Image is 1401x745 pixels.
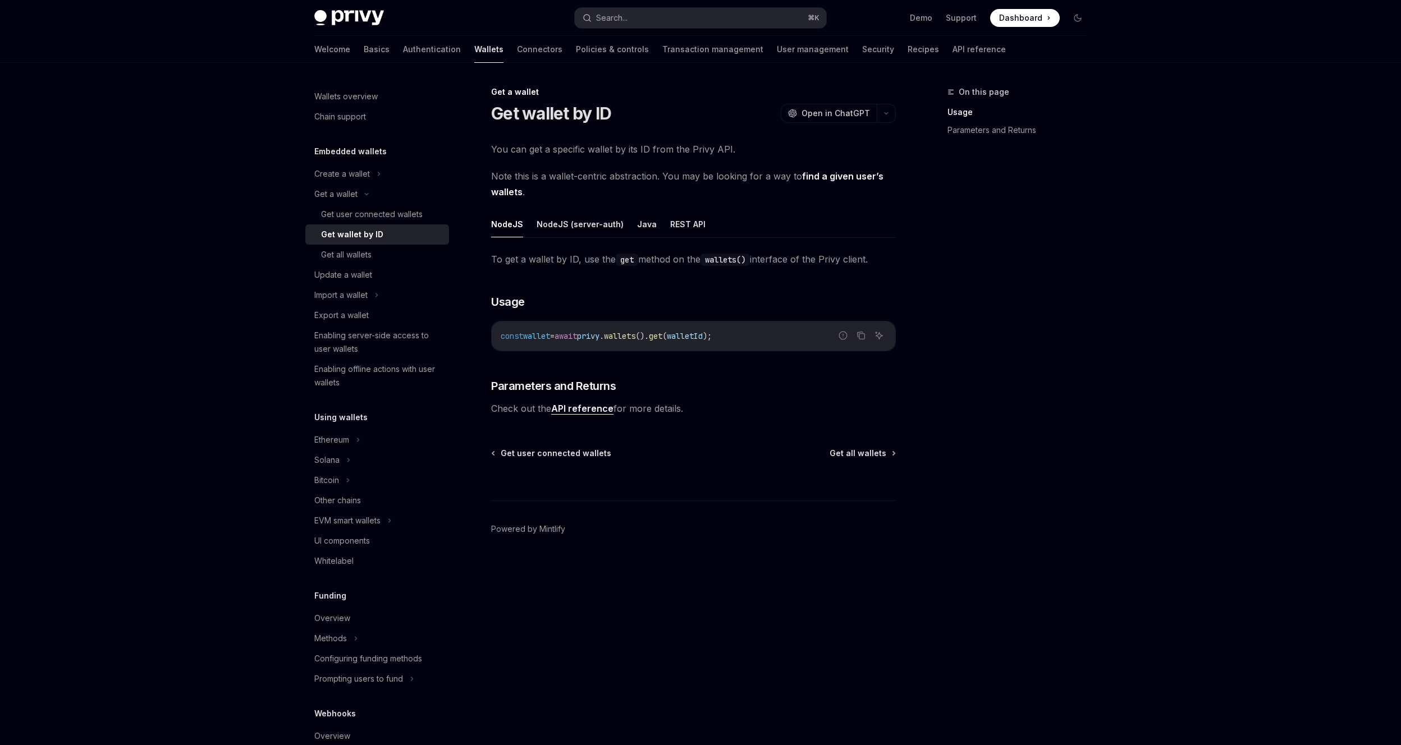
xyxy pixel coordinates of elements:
[305,305,449,325] a: Export a wallet
[662,331,667,341] span: (
[537,211,624,237] button: NodeJS (server-auth)
[576,36,649,63] a: Policies & controls
[314,36,350,63] a: Welcome
[491,211,523,237] button: NodeJS
[990,9,1060,27] a: Dashboard
[596,11,628,25] div: Search...
[635,331,649,341] span: ().
[314,494,361,507] div: Other chains
[802,108,870,119] span: Open in ChatGPT
[946,12,977,24] a: Support
[1069,9,1087,27] button: Toggle dark mode
[314,167,370,181] div: Create a wallet
[953,36,1006,63] a: API reference
[314,729,350,743] div: Overview
[910,12,932,24] a: Demo
[305,490,449,511] a: Other chains
[491,86,896,98] div: Get a wallet
[703,331,712,341] span: );
[305,107,449,127] a: Chain support
[321,228,383,241] div: Get wallet by ID
[321,248,372,261] div: Get all wallets
[314,329,442,356] div: Enabling server-side access to user wallets
[551,403,613,415] a: API reference
[305,245,449,265] a: Get all wallets
[830,448,886,459] span: Get all wallets
[700,254,750,266] code: wallets()
[314,453,340,467] div: Solana
[492,448,611,459] a: Get user connected wallets
[947,103,1096,121] a: Usage
[314,554,354,568] div: Whitelabel
[491,103,611,123] h1: Get wallet by ID
[637,211,657,237] button: Java
[836,328,850,343] button: Report incorrect code
[305,86,449,107] a: Wallets overview
[550,331,555,341] span: =
[364,36,390,63] a: Basics
[808,13,819,22] span: ⌘ K
[314,534,370,548] div: UI components
[314,652,422,665] div: Configuring funding methods
[662,36,763,63] a: Transaction management
[314,632,347,645] div: Methods
[491,168,896,200] span: Note this is a wallet-centric abstraction. You may be looking for a way to .
[314,707,356,720] h5: Webhooks
[604,331,635,341] span: wallets
[314,411,368,424] h5: Using wallets
[305,649,449,669] a: Configuring funding methods
[523,331,550,341] span: wallet
[491,294,525,310] span: Usage
[862,36,894,63] a: Security
[908,36,939,63] a: Recipes
[314,110,366,123] div: Chain support
[491,378,616,394] span: Parameters and Returns
[517,36,562,63] a: Connectors
[501,448,611,459] span: Get user connected wallets
[670,211,706,237] button: REST API
[314,473,339,487] div: Bitcoin
[616,254,638,266] code: get
[781,104,877,123] button: Open in ChatGPT
[491,401,896,416] span: Check out the for more details.
[305,265,449,285] a: Update a wallet
[305,224,449,245] a: Get wallet by ID
[575,8,826,28] button: Search...⌘K
[872,328,886,343] button: Ask AI
[321,208,423,221] div: Get user connected wallets
[305,608,449,628] a: Overview
[305,325,449,359] a: Enabling server-side access to user wallets
[314,90,378,103] div: Wallets overview
[305,551,449,571] a: Whitelabel
[959,85,1009,99] span: On this page
[314,187,358,201] div: Get a wallet
[474,36,503,63] a: Wallets
[777,36,849,63] a: User management
[314,288,368,302] div: Import a wallet
[667,331,703,341] span: walletId
[314,611,350,625] div: Overview
[555,331,577,341] span: await
[314,309,369,322] div: Export a wallet
[501,331,523,341] span: const
[305,359,449,393] a: Enabling offline actions with user wallets
[491,251,896,267] span: To get a wallet by ID, use the method on the interface of the Privy client.
[403,36,461,63] a: Authentication
[491,141,896,157] span: You can get a specific wallet by its ID from the Privy API.
[314,145,387,158] h5: Embedded wallets
[830,448,895,459] a: Get all wallets
[649,331,662,341] span: get
[999,12,1042,24] span: Dashboard
[491,523,565,535] a: Powered by Mintlify
[947,121,1096,139] a: Parameters and Returns
[599,331,604,341] span: .
[314,362,442,389] div: Enabling offline actions with user wallets
[854,328,868,343] button: Copy the contents from the code block
[305,204,449,224] a: Get user connected wallets
[577,331,599,341] span: privy
[314,10,384,26] img: dark logo
[314,672,403,686] div: Prompting users to fund
[305,531,449,551] a: UI components
[314,268,372,282] div: Update a wallet
[314,514,381,527] div: EVM smart wallets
